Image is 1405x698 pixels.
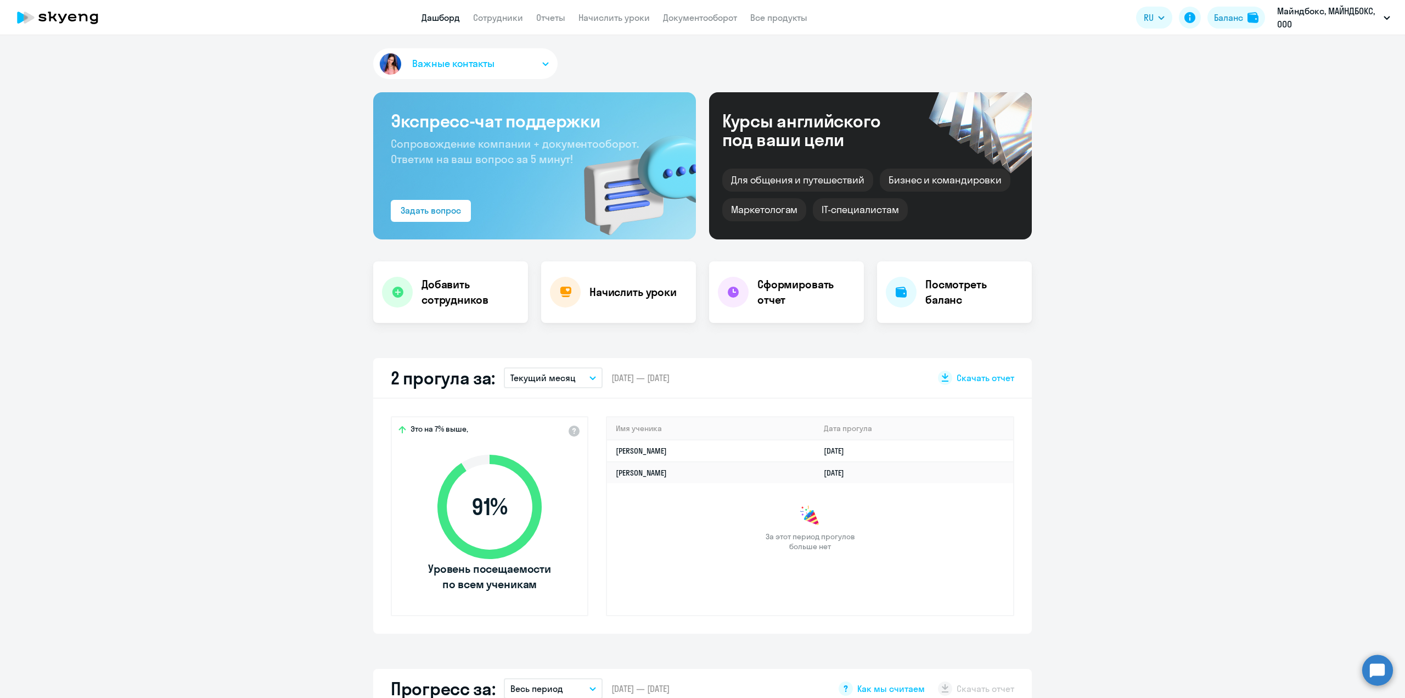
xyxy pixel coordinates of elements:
a: Начислить уроки [578,12,650,23]
div: Бизнес и командировки [880,169,1010,192]
a: Дашборд [421,12,460,23]
button: Задать вопрос [391,200,471,222]
span: 91 % [426,494,553,520]
a: Сотрудники [473,12,523,23]
div: IT-специалистам [813,198,907,221]
a: [PERSON_NAME] [616,446,667,456]
h4: Посмотреть баланс [925,277,1023,308]
div: Маркетологам [722,198,806,221]
span: За этот период прогулов больше нет [764,532,856,551]
p: Весь период [510,682,563,695]
img: congrats [799,505,821,527]
h3: Экспресс-чат поддержки [391,110,678,132]
span: RU [1144,11,1154,24]
h2: 2 прогула за: [391,367,495,389]
button: Майндбокс, МАЙНДБОКС, ООО [1272,4,1396,31]
img: avatar [378,51,403,77]
a: [DATE] [824,468,853,478]
span: Как мы считаем [857,683,925,695]
span: Это на 7% выше, [411,424,468,437]
button: Важные контакты [373,48,558,79]
span: Сопровождение компании + документооборот. Ответим на ваш вопрос за 5 минут! [391,137,639,166]
button: Текущий месяц [504,367,603,388]
div: Задать вопрос [401,204,461,217]
button: Балансbalance [1207,7,1265,29]
th: Имя ученика [607,417,815,440]
span: Уровень посещаемости по всем ученикам [426,561,553,592]
div: Курсы английского под ваши цели [722,111,910,149]
a: Все продукты [750,12,807,23]
h4: Сформировать отчет [757,277,855,308]
p: Майндбокс, МАЙНДБОКС, ООО [1277,4,1379,31]
span: [DATE] — [DATE] [611,683,670,695]
a: [PERSON_NAME] [616,468,667,478]
span: Важные контакты [412,57,494,71]
h4: Начислить уроки [589,284,677,300]
a: Документооборот [663,12,737,23]
th: Дата прогула [815,417,1013,440]
button: RU [1136,7,1172,29]
div: Баланс [1214,11,1243,24]
h4: Добавить сотрудников [421,277,519,308]
a: Отчеты [536,12,565,23]
div: Для общения и путешествий [722,169,873,192]
span: [DATE] — [DATE] [611,372,670,384]
img: bg-img [568,116,696,239]
img: balance [1247,12,1258,23]
a: [DATE] [824,446,853,456]
p: Текущий месяц [510,371,576,384]
span: Скачать отчет [957,372,1014,384]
